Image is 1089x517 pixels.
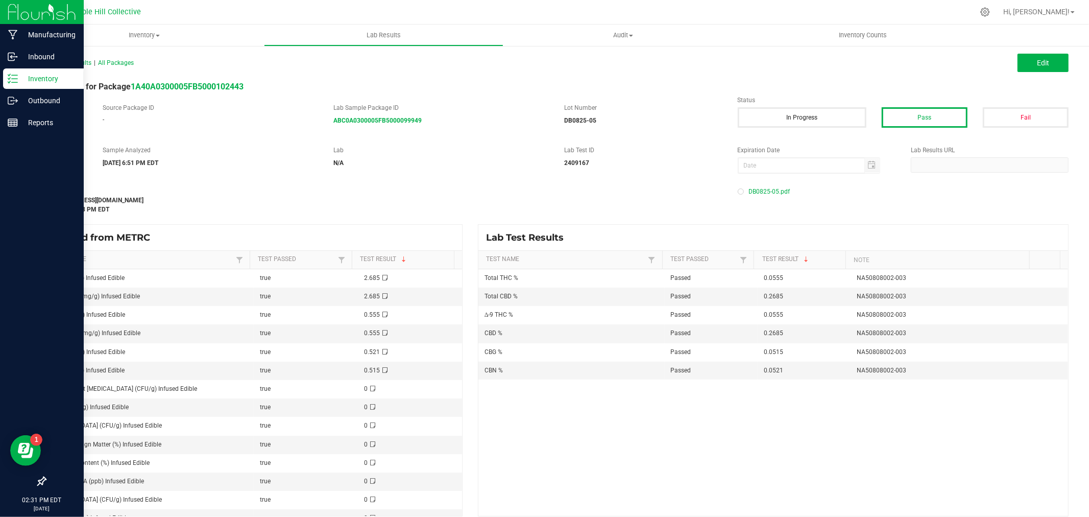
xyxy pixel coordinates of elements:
p: Inbound [18,51,79,63]
span: 0.2685 [764,293,783,300]
inline-svg: Outbound [8,96,18,106]
span: true [260,496,271,503]
span: Passed [671,330,691,337]
span: 0 [364,385,368,392]
label: Lab Results URL [911,146,1069,155]
span: Bile-Tolerant [MEDICAL_DATA] (CFU/g) Infused Edible [52,385,197,392]
span: Passed [671,311,691,318]
span: Sortable [400,255,408,264]
a: Test PassedSortable [258,255,335,264]
span: 0.515 [364,367,380,374]
span: 0.555 [364,330,380,337]
span: NA50808002-003 [857,367,906,374]
span: CBN % [485,367,503,374]
span: true [260,274,271,281]
span: Passed [671,274,691,281]
span: 2.685 [364,274,380,281]
span: Total CBD (mg/g) Infused Edible [52,293,140,300]
span: 2.685 [364,293,380,300]
span: Passed [671,348,691,356]
span: 0.2685 [764,330,783,337]
span: true [260,367,271,374]
span: 0.0555 [764,311,783,318]
a: Inventory Counts [743,25,982,46]
a: Test NameSortable [486,255,645,264]
a: Test NameSortable [53,255,233,264]
inline-svg: Inventory [8,74,18,84]
span: Sortable [802,255,810,264]
span: - [103,116,104,123]
a: Filter [335,253,348,266]
label: Lab [333,146,549,155]
span: Lab Results [353,31,415,40]
strong: [EMAIL_ADDRESS][DOMAIN_NAME] [45,197,143,204]
a: Test ResultSortable [360,255,450,264]
inline-svg: Manufacturing [8,30,18,40]
a: Lab Results [264,25,503,46]
strong: DB0825-05 [564,117,596,124]
iframe: Resource center unread badge [30,434,42,446]
span: Passed [671,293,691,300]
span: CBG (mg/g) Infused Edible [52,367,125,374]
strong: 2409167 [564,159,589,167]
span: Synced from METRC [53,232,158,243]
button: In Progress [738,107,867,128]
span: THC (mg/g) Infused Edible [52,311,125,318]
strong: N/A [333,159,344,167]
span: CBG % [485,348,502,356]
span: 0.0521 [764,367,783,374]
span: NA50808002-003 [857,330,906,337]
span: CBN (mg/g) Infused Edible [52,348,125,356]
span: 0 [364,496,368,503]
a: 1A40A0300005FB5000102443 [131,82,244,91]
span: Inventory [25,31,264,40]
span: true [260,478,271,485]
span: 0 [364,441,368,448]
a: Audit [503,25,743,46]
a: Filter [645,253,658,266]
span: CBDA (mg/g) Infused Edible [52,404,129,411]
span: Temple Hill Collective [67,8,141,16]
a: Test PassedSortable [670,255,737,264]
a: ABC0A0300005FB5000099949 [333,117,422,124]
span: 0.0515 [764,348,783,356]
span: All Packages [98,59,134,66]
span: [MEDICAL_DATA] (CFU/g) Infused Edible [52,422,162,429]
span: true [260,422,271,429]
p: [DATE] [5,505,79,512]
span: 0.521 [364,348,380,356]
span: 0.555 [364,311,380,318]
span: Total THC % [485,274,518,281]
span: true [260,404,271,411]
span: true [260,293,271,300]
label: Status [738,96,1069,105]
inline-svg: Reports [8,118,18,128]
span: true [260,348,271,356]
span: 0 [364,422,368,429]
span: NA50808002-003 [857,274,906,281]
span: Passed [671,367,691,374]
span: Lab Result for Package [45,82,244,91]
span: NA50808002-003 [857,311,906,318]
span: true [260,330,271,337]
iframe: Resource center [10,435,41,466]
label: Lab Test ID [564,146,722,155]
span: CBD % [485,330,502,337]
button: Pass [882,107,967,128]
span: Audit [504,31,742,40]
span: Ochratoxin A (ppb) Infused Edible [52,478,144,485]
span: Total CBD % [485,293,518,300]
span: Lab Test Results [486,232,571,243]
span: 0.0555 [764,274,783,281]
span: NA50808002-003 [857,293,906,300]
p: Inventory [18,73,79,85]
label: Lot Number [564,103,722,112]
a: Test ResultSortable [762,255,842,264]
a: Filter [233,253,246,266]
span: 0 [364,459,368,466]
div: Manage settings [979,7,991,17]
span: NA50808002-003 [857,348,906,356]
p: Outbound [18,95,79,107]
